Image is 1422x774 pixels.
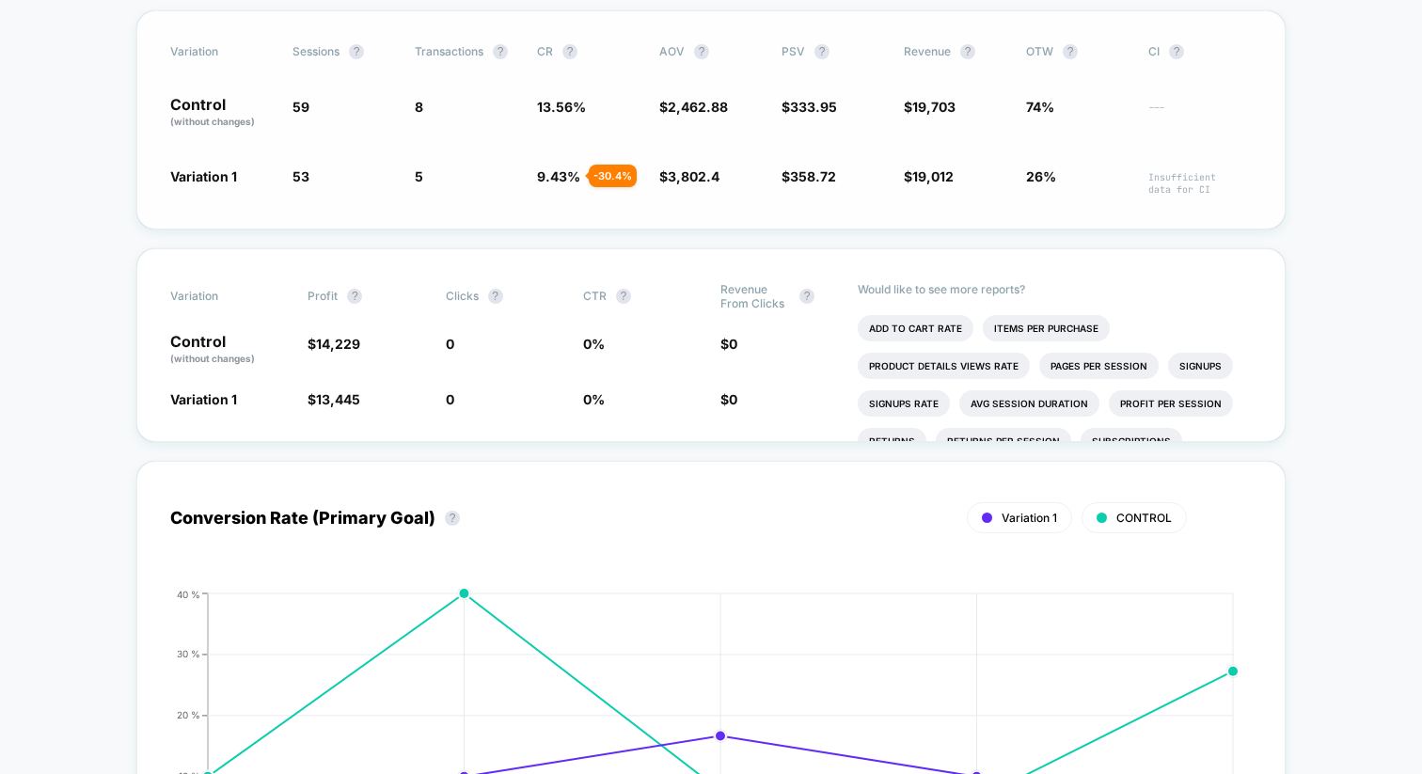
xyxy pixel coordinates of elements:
[537,44,553,58] span: CR
[904,99,956,115] span: $
[858,390,950,417] li: Signups Rate
[668,168,719,184] span: 3,802.4
[668,99,728,115] span: 2,462.88
[858,282,1252,296] p: Would like to see more reports?
[1063,44,1078,59] button: ?
[308,391,360,407] span: $
[790,168,836,184] span: 358.72
[729,391,737,407] span: 0
[488,289,503,304] button: ?
[782,99,837,115] span: $
[308,289,338,303] span: Profit
[170,116,255,127] span: (without changes)
[170,353,255,364] span: (without changes)
[983,315,1110,341] li: Items Per Purchase
[589,165,637,187] div: - 30.4 %
[1002,511,1057,525] span: Variation 1
[720,282,790,310] span: Revenue From Clicks
[446,289,479,303] span: Clicks
[170,391,237,407] span: Variation 1
[177,588,200,599] tspan: 40 %
[445,511,460,526] button: ?
[720,336,737,352] span: $
[1026,168,1056,184] span: 26%
[1148,102,1252,129] span: ---
[782,168,836,184] span: $
[659,44,685,58] span: AOV
[782,44,805,58] span: PSV
[415,168,423,184] span: 5
[720,391,737,407] span: $
[170,334,289,366] p: Control
[347,289,362,304] button: ?
[659,168,719,184] span: $
[1039,353,1159,379] li: Pages Per Session
[292,99,309,115] span: 59
[583,391,605,407] span: 0 %
[1081,428,1182,454] li: Subscriptions
[308,336,360,352] span: $
[583,336,605,352] span: 0 %
[912,168,954,184] span: 19,012
[583,289,607,303] span: CTR
[858,315,973,341] li: Add To Cart Rate
[1168,353,1233,379] li: Signups
[694,44,709,59] button: ?
[1026,99,1054,115] span: 74%
[415,99,423,115] span: 8
[1116,511,1172,525] span: CONTROL
[858,428,926,454] li: Returns
[1169,44,1184,59] button: ?
[562,44,577,59] button: ?
[415,44,483,58] span: Transactions
[912,99,956,115] span: 19,703
[177,709,200,720] tspan: 20 %
[446,391,454,407] span: 0
[349,44,364,59] button: ?
[814,44,829,59] button: ?
[316,336,360,352] span: 14,229
[292,168,309,184] span: 53
[1109,390,1233,417] li: Profit Per Session
[446,336,454,352] span: 0
[936,428,1071,454] li: Returns Per Session
[1148,44,1252,59] span: CI
[729,336,737,352] span: 0
[1148,171,1252,196] span: Insufficient data for CI
[799,289,814,304] button: ?
[537,99,586,115] span: 13.56 %
[170,44,274,59] span: Variation
[170,97,274,129] p: Control
[493,44,508,59] button: ?
[177,648,200,659] tspan: 30 %
[659,99,728,115] span: $
[316,391,360,407] span: 13,445
[904,44,951,58] span: Revenue
[616,289,631,304] button: ?
[790,99,837,115] span: 333.95
[960,44,975,59] button: ?
[170,168,237,184] span: Variation 1
[170,282,274,310] span: Variation
[904,168,954,184] span: $
[292,44,340,58] span: Sessions
[537,168,580,184] span: 9.43 %
[1026,44,1130,59] span: OTW
[959,390,1099,417] li: Avg Session Duration
[858,353,1030,379] li: Product Details Views Rate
